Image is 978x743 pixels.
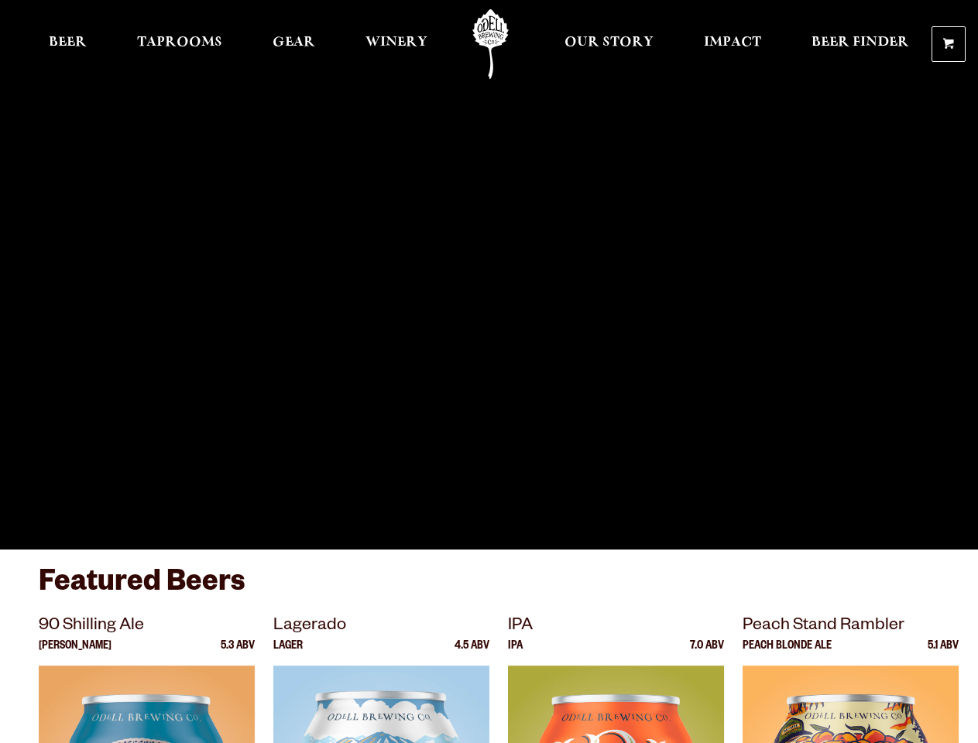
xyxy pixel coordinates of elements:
p: IPA [508,613,724,641]
p: 5.1 ABV [928,641,959,666]
p: [PERSON_NAME] [39,641,112,666]
p: 5.3 ABV [221,641,255,666]
a: Beer [39,9,97,79]
p: 4.5 ABV [455,641,489,666]
a: Odell Home [462,9,520,79]
p: Peach Stand Rambler [743,613,959,641]
a: Impact [694,9,771,79]
span: Our Story [564,36,654,49]
span: Winery [365,36,427,49]
span: Taprooms [137,36,222,49]
p: Lagerado [273,613,489,641]
span: Beer [49,36,87,49]
span: Gear [273,36,315,49]
p: IPA [508,641,523,666]
p: 7.0 ABV [690,641,724,666]
p: 90 Shilling Ale [39,613,255,641]
a: Our Story [554,9,664,79]
span: Impact [704,36,761,49]
a: Gear [263,9,325,79]
span: Beer Finder [812,36,909,49]
p: Peach Blonde Ale [743,641,832,666]
a: Beer Finder [801,9,919,79]
a: Taprooms [127,9,232,79]
a: Winery [355,9,438,79]
p: Lager [273,641,303,666]
h3: Featured Beers [39,565,939,612]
